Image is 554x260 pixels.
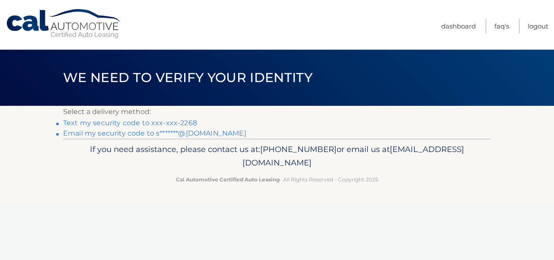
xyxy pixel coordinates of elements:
[6,9,122,39] a: Cal Automotive
[494,19,509,33] a: FAQ's
[260,144,337,154] span: [PHONE_NUMBER]
[63,70,312,86] span: We need to verify your identity
[63,129,246,137] a: Email my security code to s*******@[DOMAIN_NAME]
[441,19,476,33] a: Dashboard
[69,175,485,184] p: - All Rights Reserved - Copyright 2025
[69,143,485,170] p: If you need assistance, please contact us at: or email us at
[63,119,197,127] a: Text my security code to xxx-xxx-2268
[176,176,280,183] strong: Cal Automotive Certified Auto Leasing
[63,106,491,118] p: Select a delivery method:
[528,19,548,33] a: Logout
